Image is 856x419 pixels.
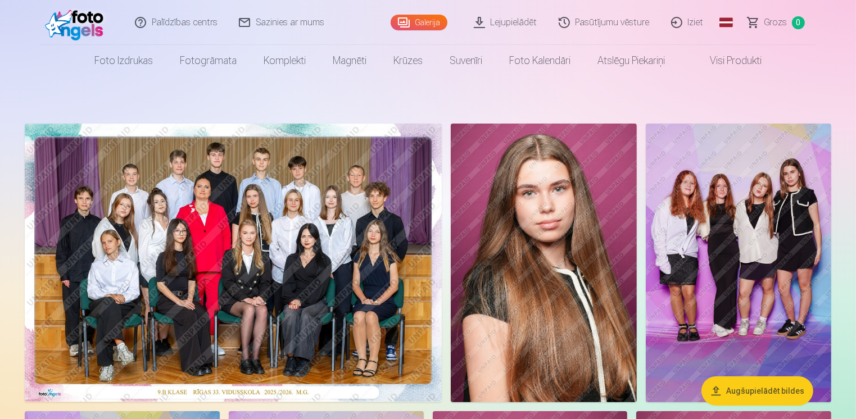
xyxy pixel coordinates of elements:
[678,45,775,76] a: Visi produkti
[436,45,496,76] a: Suvenīri
[81,45,166,76] a: Foto izdrukas
[319,45,380,76] a: Magnēti
[166,45,250,76] a: Fotogrāmata
[391,15,447,30] a: Galerija
[792,16,805,29] span: 0
[584,45,678,76] a: Atslēgu piekariņi
[764,16,787,29] span: Grozs
[496,45,584,76] a: Foto kalendāri
[45,4,110,40] img: /fa1
[250,45,319,76] a: Komplekti
[701,376,813,406] button: Augšupielādēt bildes
[380,45,436,76] a: Krūzes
